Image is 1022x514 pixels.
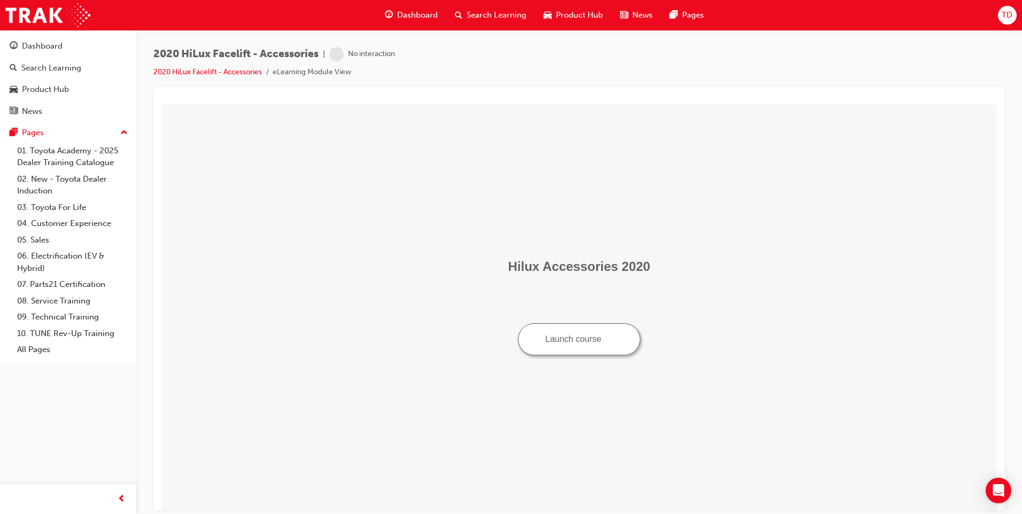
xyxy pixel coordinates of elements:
[544,9,552,22] span: car-icon
[13,232,132,248] a: 05. Sales
[446,4,535,26] a: search-iconSearch Learning
[1002,9,1012,21] span: TD
[10,128,18,138] span: pages-icon
[13,276,132,293] a: 07. Parts21 Certification
[10,42,18,51] span: guage-icon
[4,58,132,78] a: Search Learning
[4,34,132,123] button: DashboardSearch LearningProduct HubNews
[120,126,128,140] span: up-icon
[611,4,661,26] a: news-iconNews
[13,293,132,309] a: 08. Service Training
[4,80,132,99] a: Product Hub
[4,123,132,143] button: Pages
[397,9,438,21] span: Dashboard
[356,219,478,251] button: Launch course: opens in new window
[22,127,44,139] div: Pages
[13,199,132,216] a: 03. Toyota For Life
[620,9,628,22] span: news-icon
[4,102,132,121] a: News
[329,47,344,61] span: learningRecordVerb_NONE-icon
[323,48,325,60] span: |
[682,9,704,21] span: Pages
[535,4,611,26] a: car-iconProduct Hub
[385,9,393,22] span: guage-icon
[13,248,132,276] a: 06. Electrification (EV & Hybrid)
[153,48,319,60] span: 2020 HiLux Facelift - Accessories
[153,67,262,76] a: 2020 HiLux Facelift - Accessories
[13,341,132,358] a: All Pages
[13,171,132,199] a: 02. New - Toyota Dealer Induction
[13,325,132,342] a: 10. TUNE Rev-Up Training
[348,49,395,59] div: No interaction
[22,83,69,96] div: Product Hub
[21,62,81,74] div: Search Learning
[4,36,132,56] a: Dashboard
[661,4,713,26] a: pages-iconPages
[670,9,678,22] span: pages-icon
[118,493,126,506] span: prev-icon
[986,478,1011,503] div: Open Intercom Messenger
[632,9,653,21] span: News
[22,105,42,118] div: News
[5,3,90,27] img: Trak
[444,230,451,238] img: external_window.png
[998,6,1017,25] button: TD
[10,64,17,73] span: search-icon
[13,215,132,232] a: 04. Customer Experience
[13,309,132,325] a: 09. Technical Training
[556,9,603,21] span: Product Hub
[10,107,18,116] span: news-icon
[273,66,351,79] li: eLearning Module View
[4,155,830,170] h1: Hilux Accessories 2020
[22,40,63,52] div: Dashboard
[455,9,462,22] span: search-icon
[376,4,446,26] a: guage-iconDashboard
[10,85,18,95] span: car-icon
[13,143,132,171] a: 01. Toyota Academy - 2025 Dealer Training Catalogue
[467,9,527,21] span: Search Learning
